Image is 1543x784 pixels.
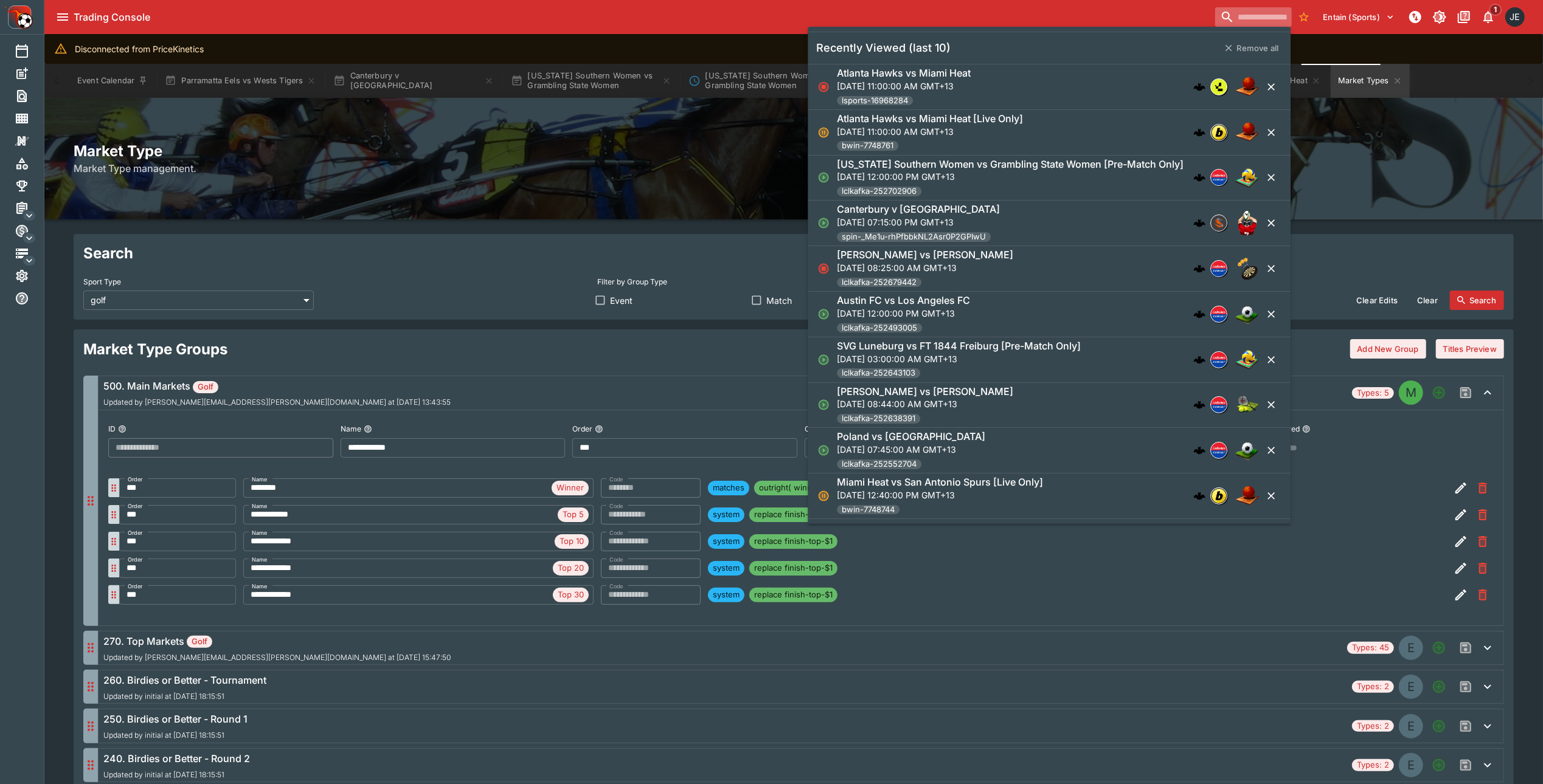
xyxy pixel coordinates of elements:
img: bwin.png [1211,125,1227,140]
button: Select Tenant [1316,7,1402,27]
div: EVENT [1399,675,1423,699]
span: lsports-16968284 [837,95,913,107]
svg: Closed [817,81,830,93]
div: cerberus [1193,354,1205,366]
img: lclkafka.png [1211,170,1227,185]
button: James Edlin [1502,4,1528,30]
div: lclkafka [1210,260,1227,277]
span: Types: 2 [1352,759,1394,771]
p: [DATE] 08:25:00 AM GMT+13 [837,261,1013,274]
div: Event Calendar [15,44,49,58]
div: New Event [15,66,49,81]
div: Tournaments [15,179,49,193]
button: Remove Market Code from the group [1472,584,1494,606]
label: Order [128,473,143,487]
span: lclkafka-252552704 [837,458,921,470]
img: logo-cerberus.svg [1193,399,1205,411]
span: lclkafka-252638391 [837,413,920,425]
img: soccer.png [1235,438,1259,462]
span: replace finish-top-$1 [749,509,837,521]
h6: 500. Main Markets [103,379,451,393]
button: Titles Preview [1436,339,1504,359]
div: Match [805,438,1030,458]
img: tennis.png [1235,393,1259,417]
span: bwin-7748744 [837,504,900,516]
img: lclkafka.png [1211,306,1227,322]
div: lclkafka [1210,169,1227,186]
label: Code [609,526,623,540]
span: system [708,535,744,548]
div: Help & Support [15,291,49,306]
span: bwin-7748761 [837,140,898,152]
p: ID [108,424,116,434]
img: volleyball.png [1235,348,1259,372]
button: NOT Connected to PK [1404,6,1426,28]
img: lclkafka.png [1211,352,1227,368]
img: sportingsolutions.jpeg [1211,215,1227,231]
h6: Austin FC vs Los Angeles FC [837,294,970,307]
label: Code [609,473,623,487]
h6: Market Type management. [74,161,1514,176]
div: lclkafka [1210,351,1227,368]
div: Template Search [15,111,49,126]
span: system [708,509,744,521]
button: Add a new Market type to the group [1428,676,1450,698]
div: EVENT [1399,714,1423,738]
button: Add a new Market type to the group [1428,637,1450,659]
div: Categories [15,156,49,171]
span: Types: 45 [1347,642,1394,654]
span: lclkafka-252493005 [837,322,922,334]
div: golf [83,291,314,310]
h6: SVG Luneburg vs FT 1844 Freiburg [Pre-Match Only] [837,340,1081,352]
span: Updated by initial at [DATE] 18:15:51 [103,731,248,740]
svg: Open [817,399,830,411]
button: Add a new Market type to the group [1428,754,1450,776]
span: lclkafka-252643103 [837,367,920,379]
h6: 250. Birdies or Better - Round 1 [103,712,248,726]
img: lclkafka.png [1211,442,1227,458]
span: Save changes to the Market Type group [1455,637,1477,659]
h5: Recently Viewed (last 10) [816,41,951,55]
img: basketball.png [1235,75,1259,99]
div: cerberus [1193,444,1205,456]
div: cerberus [1193,308,1205,320]
button: Parramatta Eels vs Wests Tigers [158,64,324,98]
button: [US_STATE] Southern Women vs Grambling State Women [504,64,679,98]
div: Disconnected from PriceKinetics [75,38,204,60]
div: Trading Console [74,11,1210,24]
p: [DATE] 11:00:00 AM GMT+13 [837,80,971,92]
span: Updated by [PERSON_NAME][EMAIL_ADDRESS][PERSON_NAME][DOMAIN_NAME] at [DATE] 13:43:55 [103,398,451,407]
button: Name [364,425,372,433]
div: Nexus Entities [15,134,49,148]
p: Name [341,424,361,434]
div: cerberus [1193,171,1205,184]
svg: Suspended [817,490,830,502]
label: Name [252,500,268,514]
p: Cerberus Group Type [805,424,879,434]
span: Updated by [PERSON_NAME][EMAIL_ADDRESS][PERSON_NAME][DOMAIN_NAME] at [DATE] 15:47:50 [103,653,451,662]
svg: Open [817,308,830,320]
span: Top 5 [558,509,589,521]
p: Filter by Group Type [597,277,667,287]
p: [DATE] 12:40:00 PM GMT+13 [837,489,1043,501]
h2: Market Type [74,142,1514,160]
label: Code [609,500,623,514]
span: Types: 5 [1352,387,1394,399]
div: MATCH [1399,380,1423,405]
button: Remove Market Code from the group [1472,504,1494,526]
button: Clear Edits [1349,291,1405,310]
button: Event Calendar [70,64,155,98]
span: spin-_Me1u-rhPfbbkNL2Asr0P2GPIwU [837,231,991,243]
span: Updated by initial at [DATE] 18:15:51 [103,771,250,779]
label: Order [128,580,143,594]
div: cerberus [1193,217,1205,229]
img: PriceKinetics Logo [4,2,33,32]
div: bwin [1210,487,1227,504]
img: volleyball.png [1235,165,1259,190]
label: Name [252,473,268,487]
span: Types: 2 [1352,720,1394,732]
p: Order [572,424,592,434]
div: lclkafka [1210,396,1227,413]
div: Search [15,89,49,103]
button: ID [118,425,127,433]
